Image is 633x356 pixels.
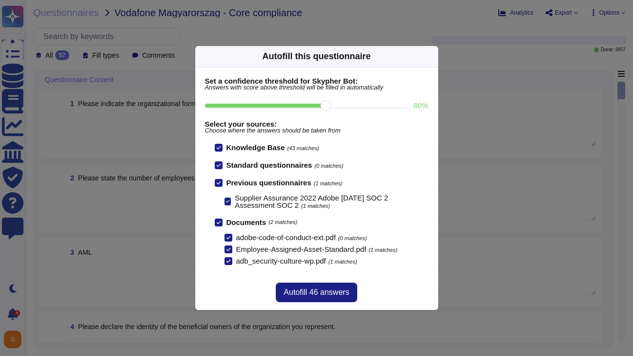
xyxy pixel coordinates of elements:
span: (1 matches) [368,247,397,253]
b: Previous questionnaires [226,178,311,187]
span: Autofill 46 answers [284,289,349,296]
span: (1 matches) [314,180,343,186]
span: (43 matches) [287,145,319,151]
b: Standard questionnaires [226,161,312,169]
span: (0 matches) [314,163,343,169]
span: adb_security-culture-wp.pdf [236,257,326,265]
div: Autofill this questionnaire [262,50,370,63]
span: (0 matches) [338,235,367,241]
span: (2 matches) [268,220,297,225]
span: (1 matches) [328,259,357,265]
span: Employee-Assigned-Asset-Standard.pdf [236,245,367,253]
b: Set a confidence threshold for Skypher Bot: [205,77,429,85]
span: Answers with score above threshold will be filled in automatically [205,85,429,91]
b: Documents [226,219,266,226]
label: 80 % [413,102,428,109]
span: adobe-code-of-conduct-ext.pdf [236,233,336,242]
span: Supplier Assurance 2022 Adobe [DATE] SOC 2 Assessment SOC 2 [235,194,388,209]
span: (1 matches) [301,203,330,209]
b: Select your sources: [205,120,429,128]
button: Autofill 46 answers [276,283,357,302]
b: Knowledge Base [226,143,285,152]
span: Choose where the answers should be taken from [205,128,429,134]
